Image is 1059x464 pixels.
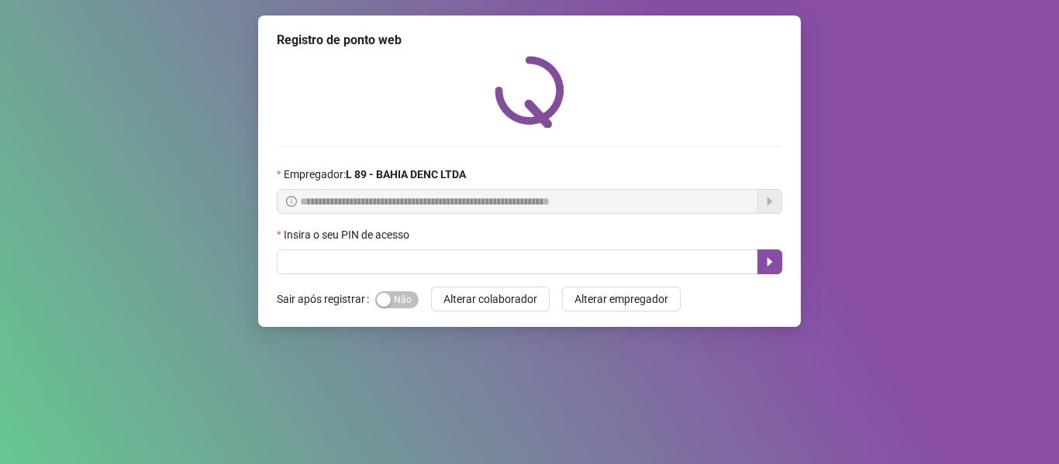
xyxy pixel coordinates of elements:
[443,290,537,308] span: Alterar colaborador
[277,287,375,311] label: Sair após registrar
[495,56,564,128] img: QRPoint
[431,287,550,311] button: Alterar colaborador
[277,31,782,50] div: Registro de ponto web
[346,168,466,180] strong: L 89 - BAHIA DENC LTDA
[286,196,297,207] span: info-circle
[574,290,668,308] span: Alterar empregador
[277,226,419,243] label: Insira o seu PIN de acesso
[764,256,776,268] span: caret-right
[562,287,681,311] button: Alterar empregador
[284,166,466,183] span: Empregador :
